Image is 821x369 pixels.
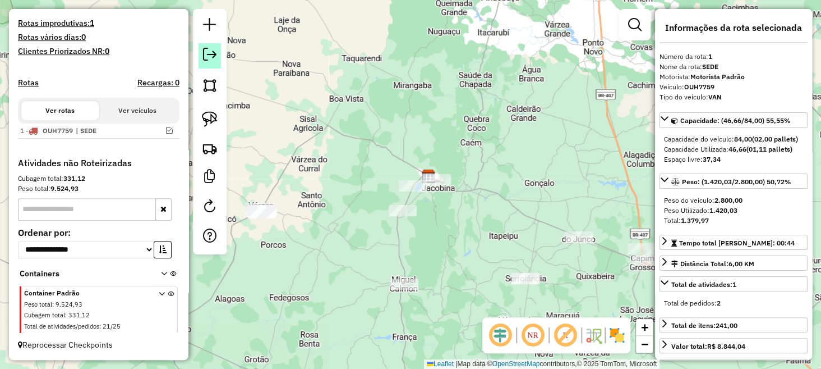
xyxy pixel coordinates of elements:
a: Capacidade: (46,66/84,00) 55,55% [659,112,808,127]
span: Container Padrão [24,288,145,298]
div: Peso total: [18,184,179,194]
span: Peso: (1.420,03/2.800,00) 50,72% [682,177,791,186]
div: Peso Utilizado: [664,206,803,216]
div: Atividade não roteirizada - NA. FOTI. DISTBUI [390,279,418,290]
span: Peso total [24,300,52,308]
span: SEDE [76,126,127,136]
span: Ocultar NR [519,322,546,349]
button: Ver rotas [21,101,99,120]
strong: 1 [732,280,736,289]
span: Total de atividades/pedidos [24,322,99,330]
span: 9.524,93 [56,300,82,308]
strong: 1 [708,52,712,61]
strong: 1.379,97 [681,216,709,225]
strong: 0 [105,46,109,56]
span: 6,00 KM [728,259,754,268]
div: Tipo do veículo: [659,92,808,102]
strong: 37,34 [703,155,721,163]
a: Exportar sessão [199,43,221,69]
a: Leaflet [427,360,454,368]
strong: 241,00 [716,321,737,330]
img: Fluxo de ruas [584,326,602,344]
h4: Rotas improdutivas: [18,19,179,28]
div: Atividade não roteirizada - DIST DO BEGO [389,205,417,216]
a: Zoom in [636,319,653,336]
img: Exibir/Ocultar setores [608,326,626,344]
span: Reprocessar Checkpoints [18,340,113,350]
span: 21/25 [103,322,121,330]
strong: 2 [717,299,721,307]
span: | [455,360,457,368]
div: Atividade não roteirizada - MERCADAO DO POVO [247,206,275,217]
h4: Informações da rota selecionada [659,22,808,33]
strong: 331,12 [63,174,85,183]
strong: 9.524,93 [50,184,79,193]
span: Containers [20,268,146,280]
span: − [641,337,648,351]
a: Tempo total [PERSON_NAME]: 00:44 [659,235,808,250]
strong: (02,00 pallets) [752,135,798,143]
div: Cubagem total: [18,174,179,184]
div: Valor total: [671,341,745,352]
div: Peso: (1.420,03/2.800,00) 50,72% [659,191,808,230]
span: Peso do veículo: [664,196,742,204]
a: Peso: (1.420,03/2.800,00) 50,72% [659,174,808,189]
a: Rotas [18,78,39,88]
div: Veículo: [659,82,808,92]
div: Total de itens: [671,321,737,331]
strong: 0 [81,32,86,42]
strong: VAN [708,93,722,101]
label: Ordenar por: [18,226,179,239]
div: Atividade não roteirizada - MAJOR DISTRIBUIDORA [565,231,593,243]
a: Nova sessão e pesquisa [199,13,221,39]
button: Ver veículos [99,101,176,120]
h4: Atividades não Roteirizadas [18,158,179,168]
div: Capacidade Utilizada: [664,144,803,154]
span: Cubagem total [24,311,65,319]
span: Exibir rótulo [552,322,579,349]
a: Reroteirizar Sessão [199,195,221,220]
div: Atividade não roteirizada - MERCADO PESSOS [245,203,273,214]
h4: Rotas vários dias: [18,33,179,42]
strong: (01,11 pallets) [746,145,792,153]
a: Valor total:R$ 8.844,04 [659,338,808,353]
a: Exibir filtros [624,13,646,36]
div: Atividade não roteirizada - NATHAN DE BRITO MED [248,207,276,218]
span: Total de atividades: [671,280,736,289]
a: Distância Total:6,00 KM [659,256,808,271]
strong: Motorista Padrão [690,72,745,81]
div: Espaço livre: [664,154,803,165]
a: Criar modelo [199,165,221,190]
a: OpenStreetMap [492,360,540,368]
img: Criar rota [202,140,218,156]
div: Nome da rota: [659,62,808,72]
span: : [65,311,67,319]
button: Ordem crescente [154,241,172,258]
div: Motorista: [659,72,808,82]
div: Map data © contributors,© 2025 TomTom, Microsoft [424,359,659,369]
strong: 1 [90,18,94,28]
span: 1 - [20,126,73,135]
img: Dibec [421,169,436,184]
a: Criar rota [197,136,222,161]
img: Selecionar atividades - laço [202,111,218,127]
strong: OUH7759 [684,83,714,91]
span: Tempo total [PERSON_NAME]: 00:44 [679,239,795,247]
span: : [52,300,54,308]
div: Atividade não roteirizada - AGNALDO MOREIRA ALME [248,206,276,217]
a: Zoom out [636,336,653,353]
div: Atividade não roteirizada - ELIZANGELA OLIVEIRA [248,205,276,216]
div: Atividade não roteirizada - ANTONIO QUEIROZ DE A [248,207,276,218]
span: 331,12 [68,311,90,319]
span: + [641,320,648,334]
strong: 84,00 [734,135,752,143]
span: Capacidade: (46,66/84,00) 55,55% [680,116,791,125]
div: Distância Total: [671,259,754,269]
div: Total de pedidos: [664,298,803,308]
span: : [99,322,101,330]
div: Atividade não roteirizada - POSTO DO DENDE [399,180,427,192]
strong: SEDE [702,62,718,71]
div: Total de atividades:1 [659,294,808,313]
div: Atividade não roteirizada - MARCOS FUNCIONARIO [423,174,451,185]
